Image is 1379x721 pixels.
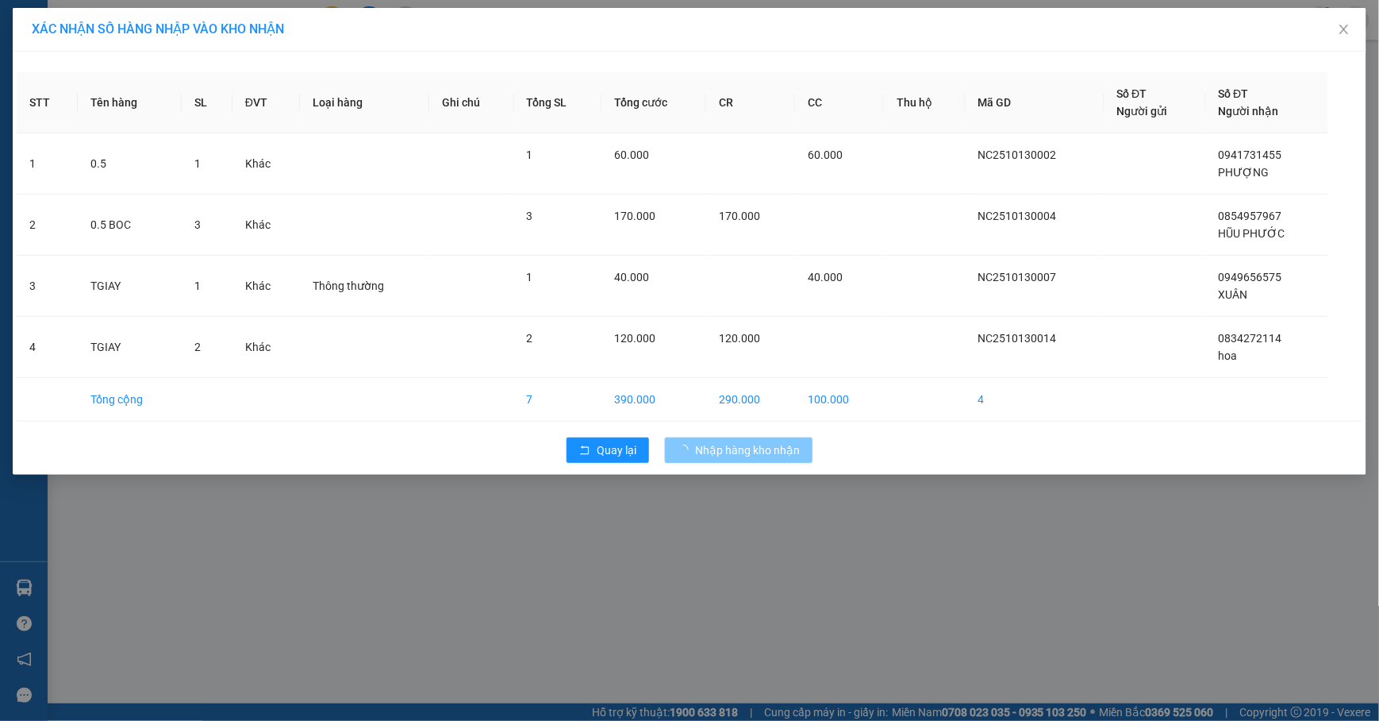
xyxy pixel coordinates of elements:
[1219,166,1270,179] span: PHƯỢNG
[300,72,429,133] th: Loại hàng
[182,72,232,133] th: SL
[527,210,533,222] span: 3
[527,332,533,345] span: 2
[579,445,590,457] span: rollback
[978,332,1057,345] span: NC2510130014
[1219,227,1285,240] span: HŨU PHƯỚC
[78,317,182,378] td: TGIAY
[78,256,182,317] td: TGIAY
[1338,23,1350,36] span: close
[884,72,966,133] th: Thu hộ
[695,441,800,459] span: Nhập hàng kho nhận
[1219,210,1282,222] span: 0854957967
[17,256,78,317] td: 3
[567,438,649,463] button: rollbackQuay lại
[1219,332,1282,345] span: 0834272114
[1219,148,1282,161] span: 0941731455
[194,280,201,292] span: 1
[1322,8,1366,52] button: Close
[78,378,182,422] td: Tổng cộng
[527,148,533,161] span: 1
[597,441,636,459] span: Quay lại
[808,271,843,283] span: 40.000
[17,195,78,256] td: 2
[17,317,78,378] td: 4
[978,148,1057,161] span: NC2510130002
[1219,105,1279,118] span: Người nhận
[232,256,300,317] td: Khác
[1219,349,1238,362] span: hoa
[719,210,760,222] span: 170.000
[808,148,843,161] span: 60.000
[1219,271,1282,283] span: 0949656575
[614,271,649,283] span: 40.000
[78,133,182,195] td: 0.5
[719,332,760,345] span: 120.000
[978,210,1057,222] span: NC2510130004
[966,72,1104,133] th: Mã GD
[232,195,300,256] td: Khác
[1117,87,1147,100] span: Số ĐT
[300,256,429,317] td: Thông thường
[429,72,514,133] th: Ghi chú
[514,378,602,422] td: 7
[966,378,1104,422] td: 4
[232,133,300,195] td: Khác
[795,378,884,422] td: 100.000
[1219,288,1248,301] span: XUÂN
[514,72,602,133] th: Tổng SL
[665,438,812,463] button: Nhập hàng kho nhận
[232,317,300,378] td: Khác
[194,157,201,170] span: 1
[614,210,655,222] span: 170.000
[78,195,182,256] td: 0.5 BOC
[706,378,795,422] td: 290.000
[601,378,706,422] td: 390.000
[527,271,533,283] span: 1
[706,72,795,133] th: CR
[614,148,649,161] span: 60.000
[1219,87,1249,100] span: Số ĐT
[232,72,300,133] th: ĐVT
[32,21,284,37] span: XÁC NHẬN SỐ HÀNG NHẬP VÀO KHO NHẬN
[795,72,884,133] th: CC
[194,341,201,353] span: 2
[601,72,706,133] th: Tổng cước
[678,445,695,456] span: loading
[17,72,78,133] th: STT
[1117,105,1168,118] span: Người gửi
[614,332,655,345] span: 120.000
[78,72,182,133] th: Tên hàng
[194,218,201,231] span: 3
[17,133,78,195] td: 1
[978,271,1057,283] span: NC2510130007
